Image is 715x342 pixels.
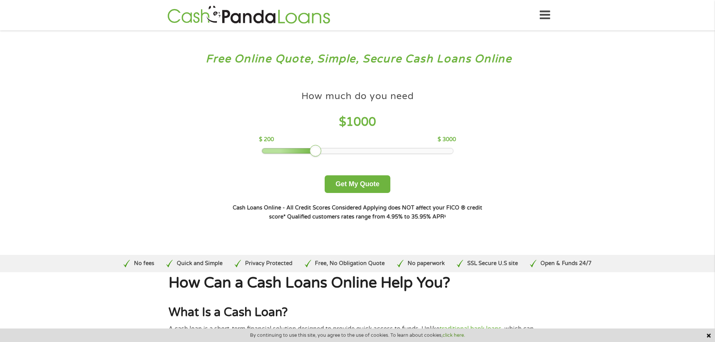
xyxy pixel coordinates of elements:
[438,136,456,144] p: $ 3000
[301,90,414,102] h4: How much do you need
[540,259,592,268] p: Open & Funds 24/7
[22,52,694,66] h3: Free Online Quote, Simple, Secure Cash Loans Online
[467,259,518,268] p: SSL Secure U.S site
[315,259,385,268] p: Free, No Obligation Quote
[259,136,274,144] p: $ 200
[408,259,445,268] p: No paperwork
[325,175,390,193] button: Get My Quote
[259,115,456,130] h4: $
[440,325,501,333] a: traditional bank loans
[177,259,223,268] p: Quick and Simple
[346,115,376,129] span: 1000
[250,333,465,338] span: By continuing to use this site, you agree to the use of cookies. To learn about cookies,
[443,332,465,338] a: click here.
[134,259,154,268] p: No fees
[245,259,292,268] p: Privacy Protected
[287,214,446,220] strong: Qualified customers rates range from 4.95% to 35.95% APR¹
[169,276,547,291] h1: How Can a Cash Loans Online Help You?
[269,205,482,220] strong: Applying does NOT affect your FICO ® credit score*
[233,205,361,211] strong: Cash Loans Online - All Credit Scores Considered
[169,305,547,320] h2: What Is a Cash Loan?
[165,5,333,26] img: GetLoanNow Logo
